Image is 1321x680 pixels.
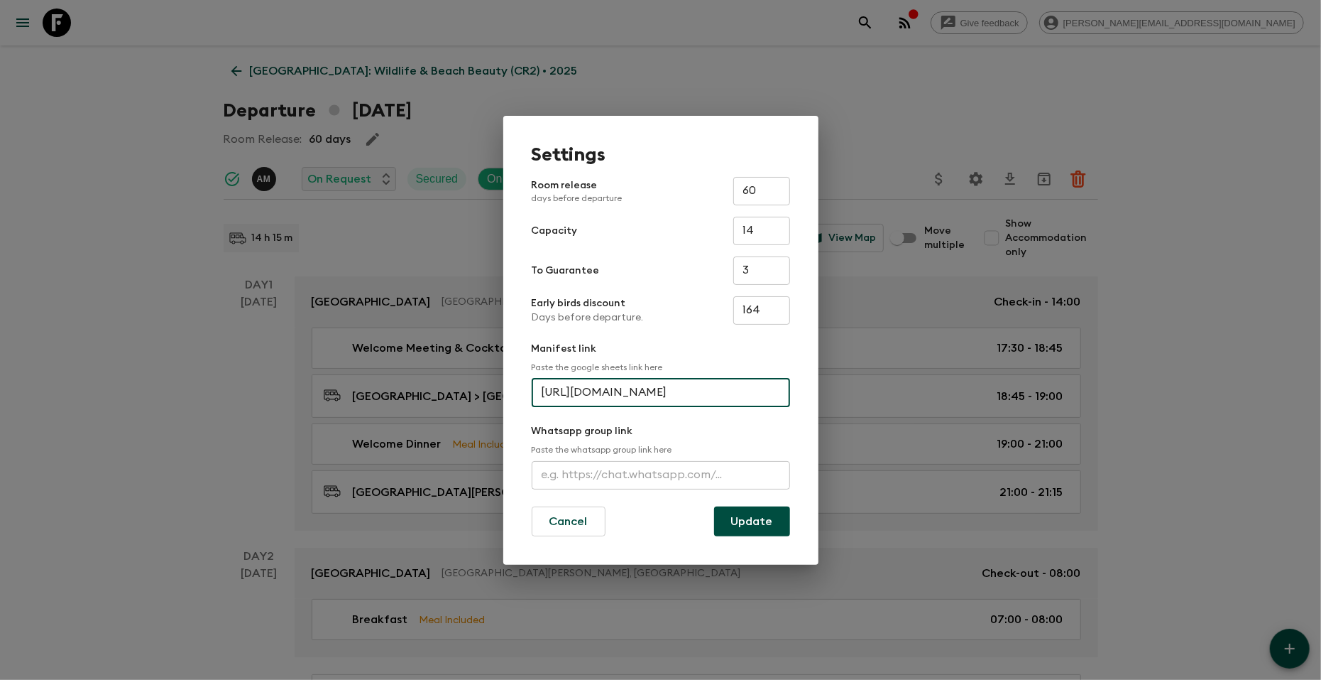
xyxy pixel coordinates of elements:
[532,424,790,438] p: Whatsapp group link
[714,507,790,536] button: Update
[532,224,578,238] p: Capacity
[532,444,790,455] p: Paste the whatsapp group link here
[532,144,790,166] h1: Settings
[733,217,790,245] input: e.g. 14
[532,362,790,373] p: Paste the google sheets link here
[733,257,790,285] input: e.g. 4
[733,296,790,325] input: e.g. 180
[733,177,790,205] input: e.g. 30
[532,379,790,407] input: e.g. https://docs.google.com/spreadsheets/d/1P7Zz9v8J0vXy1Q/edit#gid=0
[532,507,605,536] button: Cancel
[532,461,790,490] input: e.g. https://chat.whatsapp.com/...
[532,178,623,204] p: Room release
[532,342,790,356] p: Manifest link
[532,311,644,325] p: Days before departure.
[532,296,644,311] p: Early birds discount
[532,264,600,278] p: To Guarantee
[532,193,623,204] p: days before departure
